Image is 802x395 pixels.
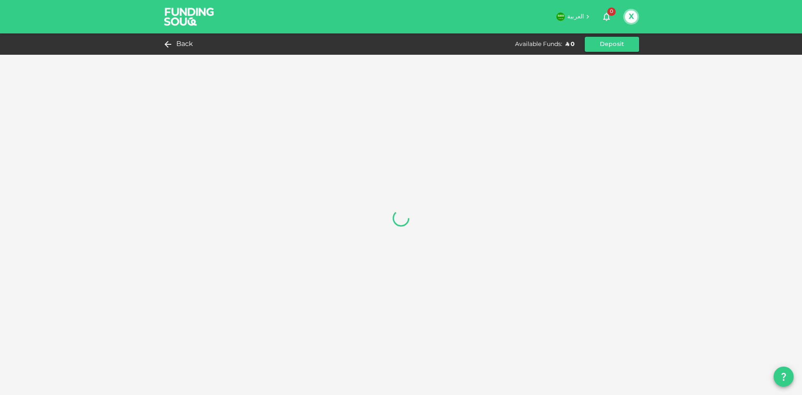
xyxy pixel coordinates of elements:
span: Back [176,38,193,50]
span: 0 [607,8,616,16]
button: Deposit [585,37,639,52]
div: ʢ 0 [566,40,575,48]
img: flag-sa.b9a346574cdc8950dd34b50780441f57.svg [556,13,565,21]
span: العربية [567,14,584,20]
button: question [774,367,794,387]
button: X [625,10,637,23]
div: Available Funds : [515,40,562,48]
button: 0 [598,8,615,25]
